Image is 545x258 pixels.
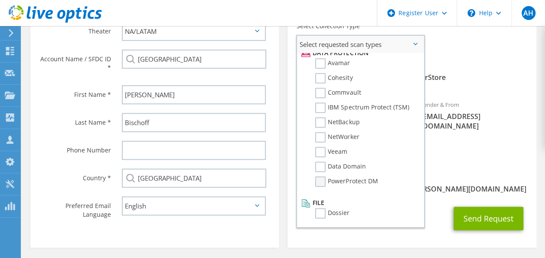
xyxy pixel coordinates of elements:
[287,56,536,91] div: Requested Collections
[315,147,347,157] label: Veeam
[39,141,111,155] label: Phone Number
[315,73,352,83] label: Cohesity
[522,6,535,20] span: AH
[315,176,378,187] label: PowerProtect DM
[315,103,409,113] label: IBM Spectrum Protect (TSM)
[39,169,111,182] label: Country *
[39,196,111,219] label: Preferred Email Language
[287,96,412,164] div: To
[454,207,523,230] button: Send Request
[421,112,528,131] span: [EMAIL_ADDRESS][DOMAIN_NAME]
[315,88,361,98] label: Commvault
[315,58,350,69] label: Avamar
[299,198,419,208] li: File
[39,85,111,99] label: First Name *
[39,50,111,72] label: Account Name / SFDC ID *
[315,162,366,172] label: Data Domain
[315,208,349,218] label: Dossier
[412,96,536,135] div: Sender & From
[315,132,359,142] label: NetWorker
[315,117,359,128] label: NetBackup
[299,48,419,58] li: Data Protection
[287,168,536,198] div: CC & Reply To
[39,113,111,127] label: Last Name *
[467,9,475,17] svg: \n
[297,36,424,53] span: Select requested scan types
